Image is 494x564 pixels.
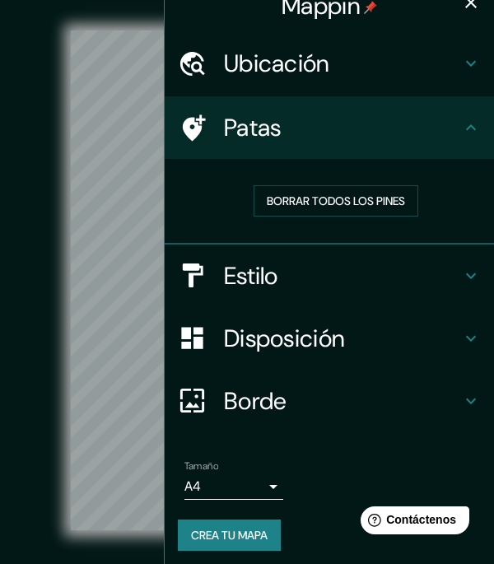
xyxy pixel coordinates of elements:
[165,307,494,370] div: Disposición
[224,323,345,354] font: Disposición
[71,30,424,530] canvas: Mapa
[165,370,494,432] div: Borde
[184,473,283,500] div: A4
[364,1,377,14] img: pin-icon.png
[224,385,287,417] font: Borde
[224,260,278,291] font: Estilo
[165,32,494,95] div: Ubicación
[254,185,418,217] button: Borrar todos los pines
[165,96,494,159] div: Patas
[165,245,494,307] div: Estilo
[267,193,405,208] font: Borrar todos los pines
[224,48,330,79] font: Ubicación
[224,112,282,143] font: Patas
[178,520,281,551] button: Crea tu mapa
[184,459,218,473] font: Tamaño
[347,500,476,546] iframe: Lanzador de widgets de ayuda
[191,528,268,543] font: Crea tu mapa
[184,478,201,495] font: A4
